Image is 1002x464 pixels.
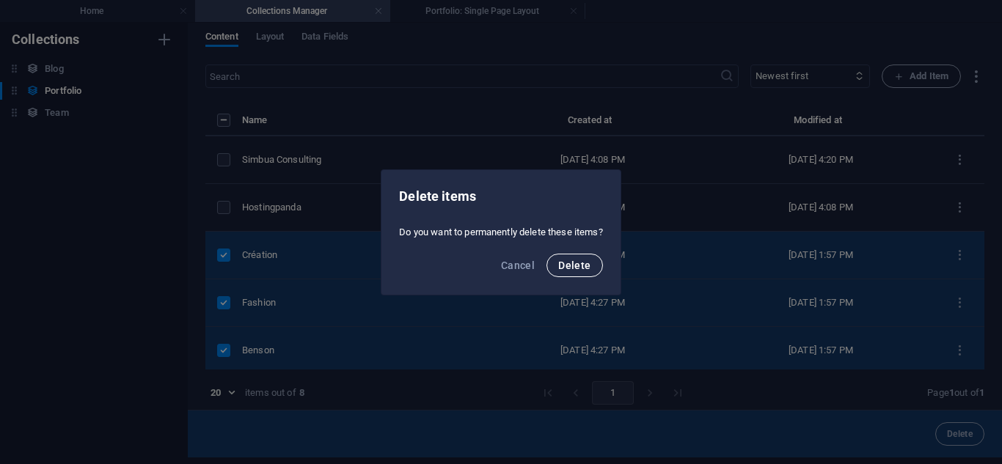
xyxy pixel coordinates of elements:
[381,220,620,245] div: Do you want to permanently delete these items?
[399,188,602,205] h2: Delete items
[546,254,602,277] button: Delete
[501,259,535,271] span: Cancel
[495,254,541,277] button: Cancel
[558,259,590,271] span: Delete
